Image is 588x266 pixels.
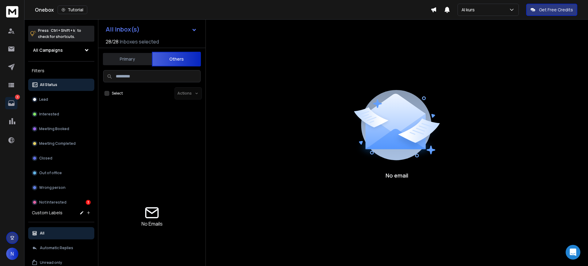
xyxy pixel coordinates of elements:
[39,97,48,102] p: Lead
[39,141,76,146] p: Meeting Completed
[38,28,81,40] p: Press to check for shortcuts.
[462,7,477,13] p: AI kurs
[39,112,59,117] p: Interested
[28,167,94,179] button: Out of office
[39,200,66,205] p: Not Interested
[40,231,44,236] p: All
[15,95,20,99] p: 3
[120,38,159,45] h3: Inboxes selected
[39,126,69,131] p: Meeting Booked
[28,196,94,208] button: Not Interested3
[39,170,62,175] p: Out of office
[566,245,580,260] div: Open Intercom Messenger
[28,66,94,75] h3: Filters
[539,7,573,13] p: Get Free Credits
[40,245,73,250] p: Automatic Replies
[106,26,140,32] h1: All Inbox(s)
[28,79,94,91] button: All Status
[39,185,66,190] p: Wrong person
[86,200,91,205] div: 3
[32,210,62,216] h3: Custom Labels
[33,47,63,53] h1: All Campaigns
[28,123,94,135] button: Meeting Booked
[40,82,57,87] p: All Status
[6,248,18,260] button: N
[152,52,201,66] button: Others
[28,44,94,56] button: All Campaigns
[28,227,94,239] button: All
[386,171,408,180] p: No email
[28,93,94,106] button: Lead
[28,137,94,150] button: Meeting Completed
[58,6,87,14] button: Tutorial
[101,23,202,36] button: All Inbox(s)
[141,220,163,227] p: No Emails
[39,156,52,161] p: Closed
[28,152,94,164] button: Closed
[28,242,94,254] button: Automatic Replies
[103,52,152,66] button: Primary
[5,97,17,109] a: 3
[112,91,123,96] label: Select
[28,108,94,120] button: Interested
[40,260,62,265] p: Unread only
[50,27,76,34] span: Ctrl + Shift + k
[35,6,431,14] div: Onebox
[106,38,119,45] span: 28 / 28
[526,4,577,16] button: Get Free Credits
[28,182,94,194] button: Wrong person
